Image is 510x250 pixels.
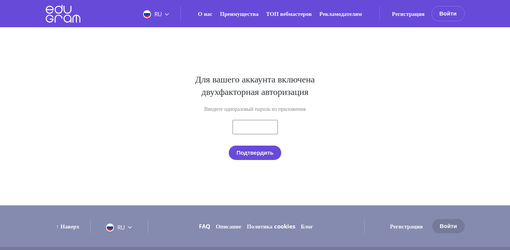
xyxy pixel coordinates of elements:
[220,10,259,17] a: Преимущества
[229,146,281,160] button: Подтвердить
[266,10,312,17] a: ТОП вебмастеров
[178,105,333,112] div: Введите одноразовый пароль из приложения
[56,222,79,230] a: ↑ Наверх
[154,10,162,18] span: RU
[198,10,212,17] a: О нас
[431,6,465,21] button: Войти
[216,222,241,230] a: Описание
[199,222,210,230] a: FAQ
[178,73,333,98] div: Для вашего аккаунта включена двухфакторная авторизация
[432,219,465,233] button: Войти
[392,10,425,17] a: Регистрация
[319,10,362,17] a: Рекламодателям
[247,222,295,230] a: Политика cookies
[117,224,125,231] span: RU
[301,222,313,230] a: Блог
[390,222,423,230] a: Регистрация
